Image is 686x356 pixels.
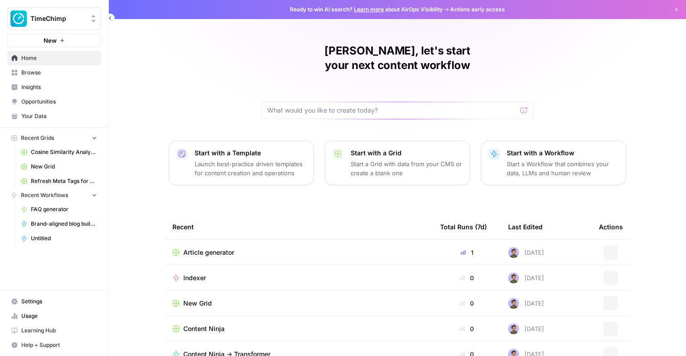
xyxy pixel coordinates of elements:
[508,298,519,309] img: ruybxce7esr7yef6hou754u07ter
[7,80,101,94] a: Insights
[172,324,426,333] a: Content Ninja
[21,98,97,106] span: Opportunities
[44,36,57,45] span: New
[7,188,101,202] button: Recent Workflows
[507,148,618,158] p: Start with a Workflow
[195,148,306,158] p: Start with a Template
[21,297,97,306] span: Settings
[21,54,97,62] span: Home
[183,273,206,282] span: Indexer
[10,10,27,27] img: TimeChimp Logo
[31,148,97,156] span: Cosine Similarity Analysis
[508,247,544,258] div: [DATE]
[172,248,426,257] a: Article generator
[440,324,494,333] div: 0
[599,214,623,239] div: Actions
[31,234,97,242] span: Untitled
[7,7,101,30] button: Workspace: TimeChimp
[17,231,101,246] a: Untitled
[508,272,544,283] div: [DATE]
[261,44,534,73] h1: [PERSON_NAME], let's start your next content workflow
[7,338,101,352] button: Help + Support
[31,220,97,228] span: Brand-aligned blog builder
[21,326,97,335] span: Learning Hub
[507,159,618,178] p: Start a Workflow that combines your data, LLMs and human review
[7,323,101,338] a: Learning Hub
[440,273,494,282] div: 0
[351,159,462,178] p: Start a Grid with data from your CMS or create a blank one
[21,312,97,320] span: Usage
[21,112,97,120] span: Your Data
[183,299,212,308] span: New Grid
[17,174,101,188] a: Refresh Meta Tags for a Page
[183,324,225,333] span: Content Ninja
[17,202,101,217] a: FAQ generator
[30,14,85,23] span: TimeChimp
[481,141,626,185] button: Start with a WorkflowStart a Workflow that combines your data, LLMs and human review
[325,141,470,185] button: Start with a GridStart a Grid with data from your CMS or create a blank one
[183,248,234,257] span: Article generator
[7,131,101,145] button: Recent Grids
[172,214,426,239] div: Recent
[290,5,443,14] span: Ready to win AI search? about AirOps Visibility
[17,159,101,174] a: New Grid
[508,323,519,334] img: ruybxce7esr7yef6hou754u07ter
[440,248,494,257] div: 1
[169,141,314,185] button: Start with a TemplateLaunch best-practice driven templates for content creation and operations
[31,205,97,213] span: FAQ generator
[172,273,426,282] a: Indexer
[7,309,101,323] a: Usage
[267,106,517,115] input: What would you like to create today?
[17,217,101,231] a: Brand-aligned blog builder
[21,191,68,199] span: Recent Workflows
[450,5,505,14] span: Actions early access
[508,298,544,309] div: [DATE]
[195,159,306,178] p: Launch best-practice driven templates for content creation and operations
[508,323,544,334] div: [DATE]
[351,148,462,158] p: Start with a Grid
[21,134,54,142] span: Recent Grids
[7,94,101,109] a: Opportunities
[440,214,487,239] div: Total Runs (7d)
[172,299,426,308] a: New Grid
[31,163,97,171] span: New Grid
[508,214,543,239] div: Last Edited
[7,51,101,65] a: Home
[7,109,101,124] a: Your Data
[354,6,384,13] a: Learn more
[508,247,519,258] img: ruybxce7esr7yef6hou754u07ter
[440,299,494,308] div: 0
[17,145,101,159] a: Cosine Similarity Analysis
[21,341,97,349] span: Help + Support
[7,294,101,309] a: Settings
[7,34,101,47] button: New
[508,272,519,283] img: ruybxce7esr7yef6hou754u07ter
[31,177,97,185] span: Refresh Meta Tags for a Page
[21,83,97,91] span: Insights
[7,65,101,80] a: Browse
[21,69,97,77] span: Browse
